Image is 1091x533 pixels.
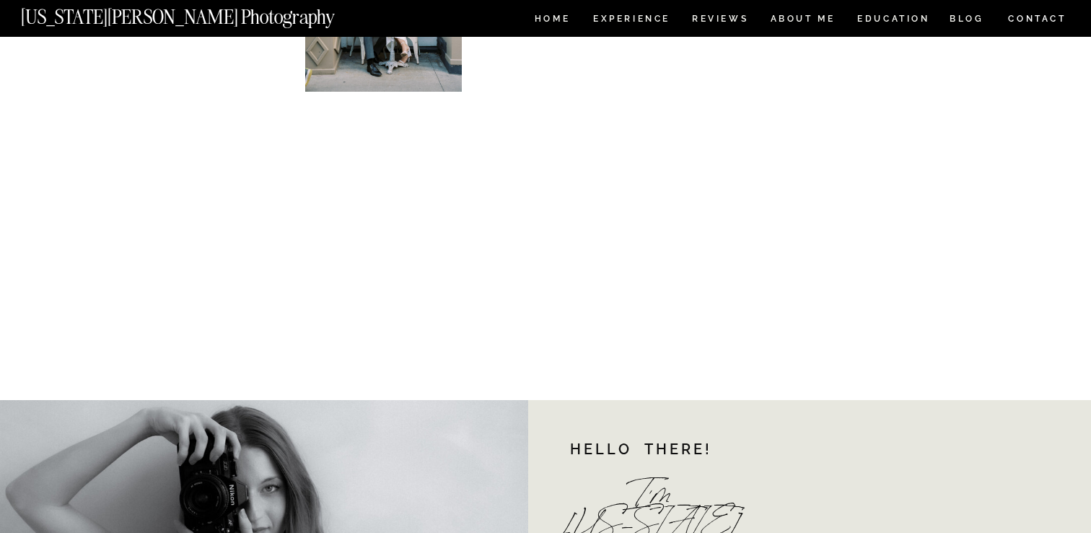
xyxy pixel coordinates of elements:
[950,14,984,27] a: BLOG
[692,14,746,27] a: REVIEWS
[593,14,669,27] a: Experience
[21,7,383,19] a: [US_STATE][PERSON_NAME] Photography
[1007,11,1067,27] a: CONTACT
[564,486,742,513] h2: I'm [US_STATE]
[630,99,787,334] img: nyc engagement photos
[305,99,462,334] img: nyc engagement photos
[570,443,944,460] h1: Hello there!
[770,14,836,27] a: ABOUT ME
[856,14,932,27] a: EDUCATION
[532,14,573,27] a: HOME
